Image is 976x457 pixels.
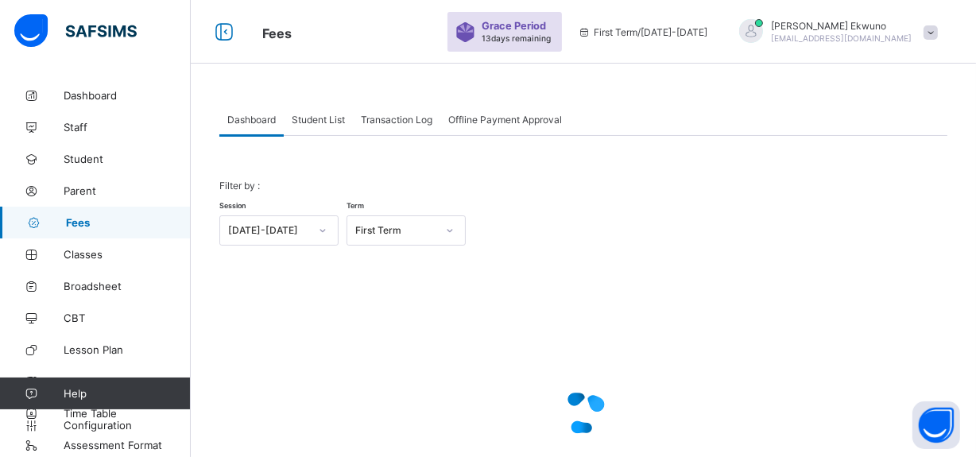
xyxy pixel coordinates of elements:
[14,14,137,48] img: safsims
[771,20,912,32] span: [PERSON_NAME] Ekwuno
[262,25,292,41] span: Fees
[64,121,191,134] span: Staff
[64,419,190,432] span: Configuration
[64,387,190,400] span: Help
[912,401,960,449] button: Open asap
[219,201,246,210] span: Session
[227,114,276,126] span: Dashboard
[64,153,191,165] span: Student
[64,89,191,102] span: Dashboard
[64,439,191,451] span: Assessment Format
[771,33,912,43] span: [EMAIL_ADDRESS][DOMAIN_NAME]
[292,114,345,126] span: Student List
[723,19,946,45] div: VivianEkwuno
[66,216,191,229] span: Fees
[219,180,260,192] span: Filter by :
[64,375,191,388] span: Messaging
[64,184,191,197] span: Parent
[482,20,546,32] span: Grace Period
[361,114,432,126] span: Transaction Log
[64,312,191,324] span: CBT
[578,26,707,38] span: session/term information
[64,248,191,261] span: Classes
[64,280,191,292] span: Broadsheet
[347,201,364,210] span: Term
[482,33,551,43] span: 13 days remaining
[455,22,475,42] img: sticker-purple.71386a28dfed39d6af7621340158ba97.svg
[64,343,191,356] span: Lesson Plan
[448,114,562,126] span: Offline Payment Approval
[228,225,309,237] div: [DATE]-[DATE]
[355,225,436,237] div: First Term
